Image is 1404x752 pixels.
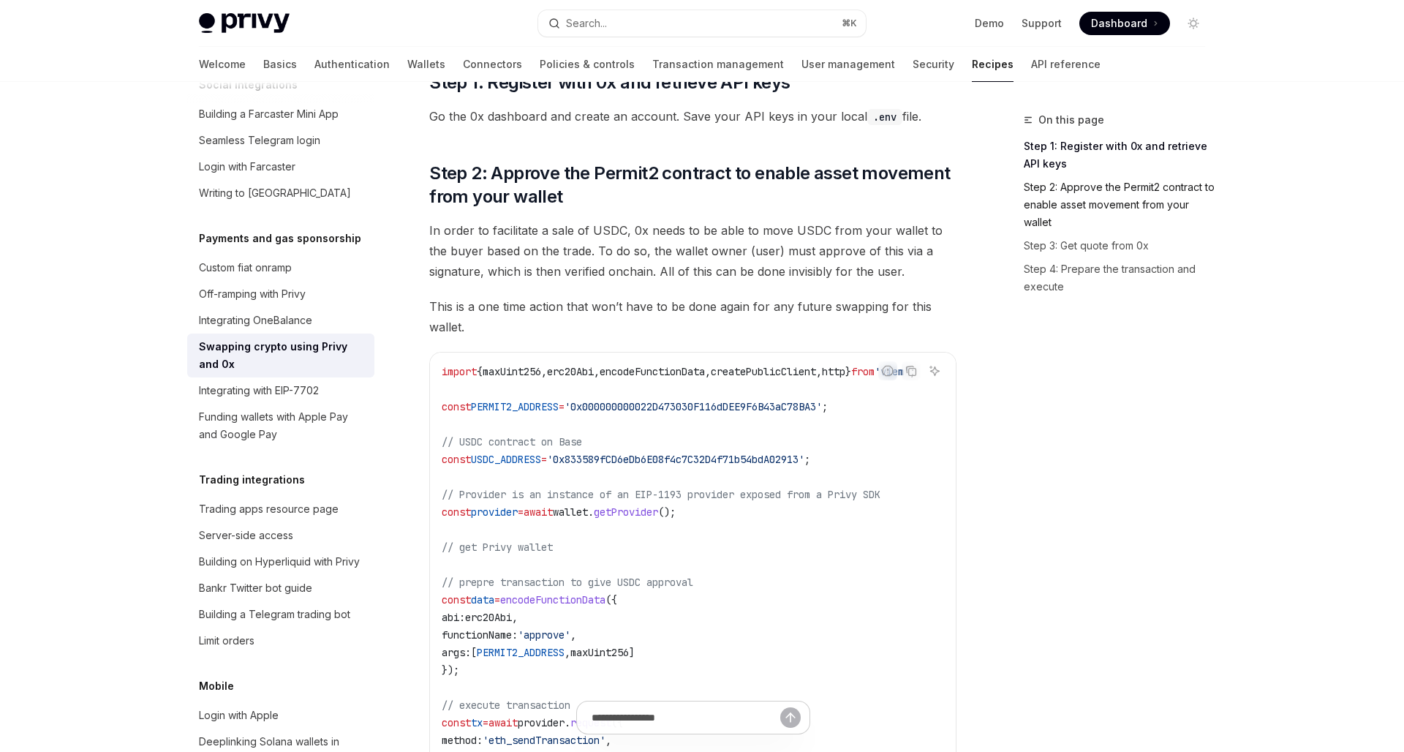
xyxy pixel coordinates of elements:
[559,400,565,413] span: =
[442,488,880,501] span: // Provider is an instance of an EIP-1193 provider exposed from a Privy SDK
[199,527,293,544] div: Server-side access
[314,47,390,82] a: Authentication
[471,593,494,606] span: data
[442,646,471,659] span: args:
[605,593,617,606] span: ({
[1038,111,1104,129] span: On this page
[429,220,956,282] span: In order to facilitate a sale of USDC, 0x needs to be able to move USDC from your wallet to the b...
[199,338,366,373] div: Swapping crypto using Privy and 0x
[518,628,570,642] span: 'approve'
[594,505,658,519] span: getProvider
[471,505,518,519] span: provider
[471,646,477,659] span: [
[199,579,312,597] div: Bankr Twitter bot guide
[801,47,895,82] a: User management
[429,162,956,208] span: Step 2: Approve the Permit2 contract to enable asset movement from your wallet
[187,628,374,654] a: Limit orders
[822,400,828,413] span: ;
[187,127,374,154] a: Seamless Telegram login
[199,259,292,277] div: Custom fiat onramp
[199,13,290,34] img: light logo
[1091,16,1147,31] span: Dashboard
[658,505,676,519] span: ();
[1031,47,1101,82] a: API reference
[187,334,374,377] a: Swapping crypto using Privy and 0x
[600,365,705,378] span: encodeFunctionData
[494,593,500,606] span: =
[711,365,816,378] span: createPublicClient
[867,109,902,125] code: .env
[471,400,559,413] span: PERMIT2_ADDRESS
[442,611,465,624] span: abi:
[524,505,553,519] span: await
[565,400,822,413] span: '0x000000000022D473030F116dDEE9F6B43aC78BA3'
[407,47,445,82] a: Wallets
[199,184,351,202] div: Writing to [GEOGRAPHIC_DATA]
[199,408,366,443] div: Funding wallets with Apple Pay and Google Pay
[429,296,956,337] span: This is a one time action that won’t have to be done again for any future swapping for this wallet.
[187,549,374,575] a: Building on Hyperliquid with Privy
[199,285,306,303] div: Off-ramping with Privy
[199,132,320,149] div: Seamless Telegram login
[442,453,471,466] span: const
[442,663,459,677] span: });
[199,632,254,650] div: Limit orders
[875,365,910,378] span: 'viem'
[512,611,518,624] span: ,
[199,471,305,489] h5: Trading integrations
[538,10,866,37] button: Open search
[541,453,547,466] span: =
[187,575,374,601] a: Bankr Twitter bot guide
[518,505,524,519] span: =
[263,47,297,82] a: Basics
[1182,12,1205,35] button: Toggle dark mode
[187,404,374,448] a: Funding wallets with Apple Pay and Google Pay
[187,101,374,127] a: Building a Farcaster Mini App
[199,47,246,82] a: Welcome
[187,496,374,522] a: Trading apps resource page
[822,365,845,378] span: http
[187,180,374,206] a: Writing to [GEOGRAPHIC_DATA]
[463,47,522,82] a: Connectors
[442,505,471,519] span: const
[442,576,693,589] span: // prepre transaction to give USDC approval
[187,255,374,281] a: Custom fiat onramp
[199,553,360,571] div: Building on Hyperliquid with Privy
[199,230,361,247] h5: Payments and gas sponsorship
[570,628,576,642] span: ,
[442,593,471,606] span: const
[925,361,944,380] button: Ask AI
[442,628,518,642] span: functionName:
[1024,234,1217,257] a: Step 3: Get quote from 0x
[851,365,875,378] span: from
[187,307,374,334] a: Integrating OneBalance
[913,47,954,82] a: Security
[594,365,600,378] span: ,
[1024,135,1217,176] a: Step 1: Register with 0x and retrieve API keys
[816,365,822,378] span: ,
[187,522,374,549] a: Server-side access
[878,361,897,380] button: Report incorrect code
[199,382,319,399] div: Integrating with EIP-7702
[547,453,804,466] span: '0x833589fCD6eDb6E08f4c7C32D4f71b54bdA02913'
[199,105,339,123] div: Building a Farcaster Mini App
[199,606,350,623] div: Building a Telegram trading bot
[842,18,857,29] span: ⌘ K
[442,435,582,448] span: // USDC contract on Base
[1079,12,1170,35] a: Dashboard
[1024,176,1217,234] a: Step 2: Approve the Permit2 contract to enable asset movement from your wallet
[780,707,801,728] button: Send message
[500,593,605,606] span: encodeFunctionData
[187,154,374,180] a: Login with Farcaster
[570,646,629,659] span: maxUint256
[429,71,790,94] span: Step 1: Register with 0x and retrieve API keys
[629,646,635,659] span: ]
[465,611,512,624] span: erc20Abi
[429,106,956,127] span: Go the 0x dashboard and create an account. Save your API keys in your local file.
[199,158,295,176] div: Login with Farcaster
[199,677,234,695] h5: Mobile
[975,16,1004,31] a: Demo
[652,47,784,82] a: Transaction management
[553,505,588,519] span: wallet
[540,47,635,82] a: Policies & controls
